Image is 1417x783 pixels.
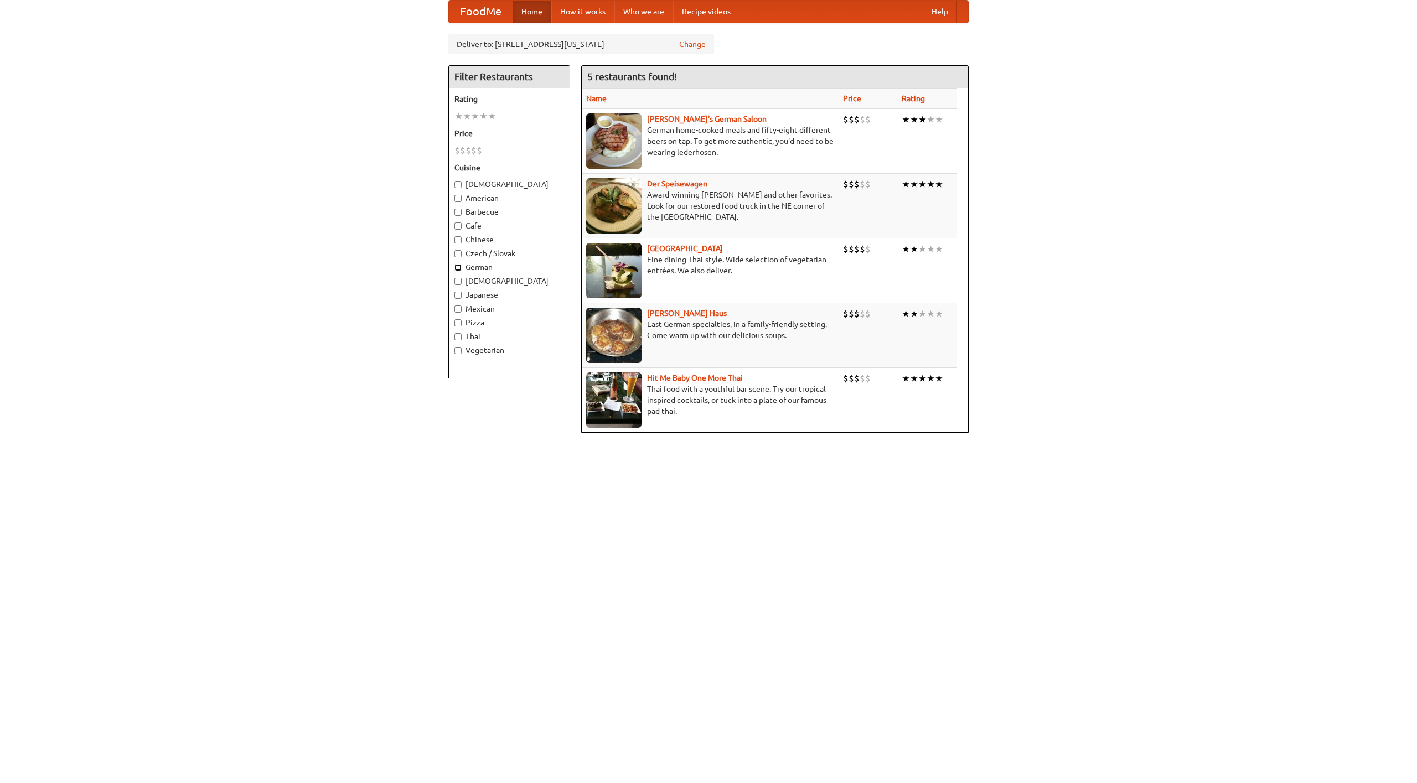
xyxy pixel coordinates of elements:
li: $ [843,308,849,320]
li: $ [849,308,854,320]
li: $ [460,144,466,157]
li: $ [843,243,849,255]
a: Rating [902,94,925,103]
input: Cafe [454,222,462,230]
input: Barbecue [454,209,462,216]
label: Thai [454,331,564,342]
li: ★ [902,178,910,190]
li: $ [854,113,860,126]
label: Mexican [454,303,564,314]
input: American [454,195,462,202]
label: [DEMOGRAPHIC_DATA] [454,276,564,287]
div: Deliver to: [STREET_ADDRESS][US_STATE] [448,34,714,54]
li: $ [860,178,865,190]
label: [DEMOGRAPHIC_DATA] [454,179,564,190]
p: East German specialties, in a family-friendly setting. Come warm up with our delicious soups. [586,319,834,341]
li: $ [466,144,471,157]
li: $ [843,178,849,190]
li: ★ [910,178,918,190]
li: $ [865,372,871,385]
li: $ [865,243,871,255]
li: $ [854,243,860,255]
li: $ [849,113,854,126]
input: Pizza [454,319,462,326]
li: ★ [488,110,496,122]
li: ★ [479,110,488,122]
li: ★ [935,243,943,255]
h5: Price [454,128,564,139]
label: American [454,193,564,204]
label: Vegetarian [454,345,564,356]
a: Name [586,94,607,103]
input: Vegetarian [454,347,462,354]
img: speisewagen.jpg [586,178,642,234]
label: Czech / Slovak [454,248,564,259]
label: Japanese [454,289,564,300]
input: German [454,264,462,271]
li: ★ [918,243,927,255]
li: $ [865,113,871,126]
li: $ [854,308,860,320]
li: $ [860,243,865,255]
li: $ [471,144,477,157]
li: ★ [927,308,935,320]
li: $ [865,178,871,190]
a: How it works [551,1,614,23]
input: Czech / Slovak [454,250,462,257]
a: Who we are [614,1,673,23]
li: ★ [910,308,918,320]
img: satay.jpg [586,243,642,298]
a: [PERSON_NAME] Haus [647,309,727,318]
li: $ [860,113,865,126]
li: ★ [935,178,943,190]
li: ★ [902,308,910,320]
li: $ [843,113,849,126]
li: $ [477,144,482,157]
li: ★ [902,243,910,255]
ng-pluralize: 5 restaurants found! [587,71,677,82]
li: $ [854,372,860,385]
a: Price [843,94,861,103]
b: [GEOGRAPHIC_DATA] [647,244,723,253]
a: Hit Me Baby One More Thai [647,374,743,382]
a: Recipe videos [673,1,739,23]
li: ★ [918,308,927,320]
label: Cafe [454,220,564,231]
input: Mexican [454,305,462,313]
li: ★ [910,243,918,255]
a: Change [679,39,706,50]
li: $ [860,308,865,320]
li: $ [854,178,860,190]
li: $ [860,372,865,385]
input: Thai [454,333,462,340]
li: ★ [902,113,910,126]
li: ★ [935,113,943,126]
img: kohlhaus.jpg [586,308,642,363]
b: [PERSON_NAME]'s German Saloon [647,115,767,123]
input: Japanese [454,292,462,299]
label: German [454,262,564,273]
li: ★ [463,110,471,122]
li: ★ [927,113,935,126]
li: $ [865,308,871,320]
input: [DEMOGRAPHIC_DATA] [454,181,462,188]
label: Barbecue [454,206,564,217]
li: ★ [927,372,935,385]
h4: Filter Restaurants [449,66,570,88]
p: German home-cooked meals and fifty-eight different beers on tap. To get more authentic, you'd nee... [586,125,834,158]
input: Chinese [454,236,462,243]
li: ★ [910,372,918,385]
li: ★ [918,178,927,190]
li: ★ [910,113,918,126]
a: Der Speisewagen [647,179,707,188]
li: $ [849,372,854,385]
img: babythai.jpg [586,372,642,428]
li: ★ [918,113,927,126]
li: ★ [918,372,927,385]
input: [DEMOGRAPHIC_DATA] [454,278,462,285]
li: $ [849,178,854,190]
li: ★ [927,243,935,255]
